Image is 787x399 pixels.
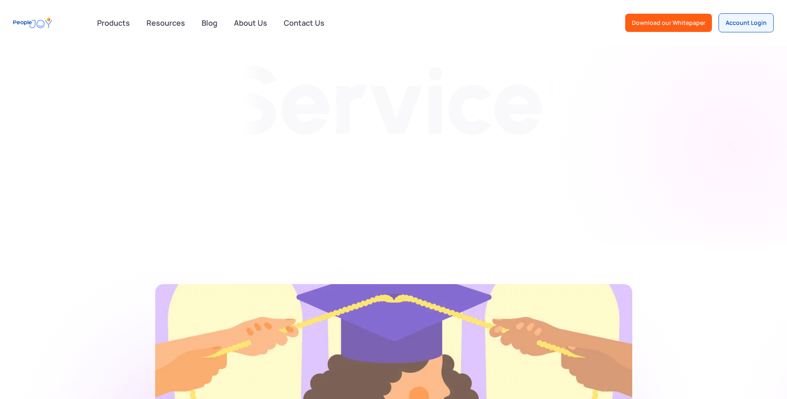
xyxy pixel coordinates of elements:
[632,19,705,27] div: Download our Whitepaper
[625,14,712,32] a: Download our Whitepaper
[229,14,272,32] a: About Us
[92,15,135,31] div: Products
[197,14,222,32] a: Blog
[141,14,190,32] a: Resources
[726,19,767,27] div: Account Login
[719,13,774,32] a: Account Login
[279,14,329,32] a: Contact Us
[13,14,52,32] a: home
